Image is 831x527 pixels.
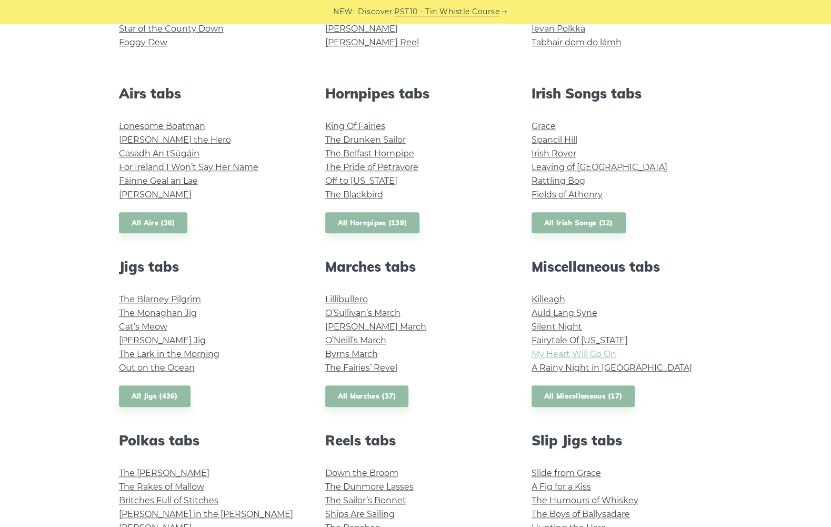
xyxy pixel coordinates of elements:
a: For Ireland I Won’t Say Her Name [119,162,258,172]
a: The Blarney Pilgrim [119,294,201,304]
span: NEW: [333,6,355,18]
a: [PERSON_NAME] in the [PERSON_NAME] [119,509,293,519]
a: [PERSON_NAME] Jig [119,335,206,345]
a: Ievan Polkka [532,24,585,34]
a: Auld Lang Syne [532,308,597,318]
a: Slide from Grace [532,468,601,478]
a: All Hornpipes (139) [325,212,420,234]
a: [PERSON_NAME] March [325,322,426,332]
a: The Pride of Petravore [325,162,418,172]
a: O’Sullivan’s March [325,308,401,318]
h2: Jigs tabs [119,258,300,275]
a: All Miscellaneous (17) [532,385,635,407]
a: Fáinne Geal an Lae [119,176,198,186]
a: Grace [532,121,556,131]
h2: Miscellaneous tabs [532,258,713,275]
a: [PERSON_NAME] [325,24,398,34]
a: The Monaghan Jig [119,308,197,318]
a: Britches Full of Stitches [119,495,218,505]
a: [PERSON_NAME] [119,190,192,200]
a: The Sailor’s Bonnet [325,495,406,505]
a: Silent Night [532,322,582,332]
a: Fields of Athenry [532,190,603,200]
a: Tabhair dom do lámh [532,37,622,47]
a: The Belfast Hornpipe [325,148,414,158]
a: All Marches (37) [325,385,409,407]
a: Cat’s Meow [119,322,167,332]
a: Killeagh [532,294,565,304]
a: The Rakes of Mallow [119,482,204,492]
h2: Polkas tabs [119,432,300,449]
a: The Dunmore Lasses [325,482,414,492]
h2: Reels tabs [325,432,506,449]
a: Down the Broom [325,468,398,478]
a: Fairytale Of [US_STATE] [532,335,628,345]
a: All Irish Songs (32) [532,212,626,234]
a: [PERSON_NAME] Reel [325,37,419,47]
a: My Heart Will Go On [532,349,616,359]
a: O’Neill’s March [325,335,386,345]
a: Leaving of [GEOGRAPHIC_DATA] [532,162,667,172]
h2: Slip Jigs tabs [532,432,713,449]
a: The Fairies’ Revel [325,363,397,373]
a: King Of Fairies [325,121,385,131]
a: Lillibullero [325,294,368,304]
a: All Airs (36) [119,212,188,234]
a: The Humours of Whiskey [532,495,638,505]
a: Casadh An tSúgáin [119,148,199,158]
a: Foggy Dew [119,37,167,47]
a: The [PERSON_NAME] [119,468,209,478]
a: The Lark in the Morning [119,349,219,359]
h2: Hornpipes tabs [325,85,506,102]
a: The Blackbird [325,190,383,200]
h2: Airs tabs [119,85,300,102]
span: Discover [358,6,393,18]
a: A Fig for a Kiss [532,482,591,492]
a: The Drunken Sailor [325,135,406,145]
a: Off to [US_STATE] [325,176,397,186]
a: [PERSON_NAME] the Hero [119,135,231,145]
a: Ships Are Sailing [325,509,395,519]
a: Rattling Bog [532,176,585,186]
a: Out on the Ocean [119,363,195,373]
a: Spancil Hill [532,135,577,145]
a: Lonesome Boatman [119,121,205,131]
a: The Boys of Ballysadare [532,509,630,519]
a: Irish Rover [532,148,576,158]
a: A Rainy Night in [GEOGRAPHIC_DATA] [532,363,692,373]
a: Byrns March [325,349,378,359]
h2: Irish Songs tabs [532,85,713,102]
a: PST10 - Tin Whistle Course [394,6,499,18]
a: All Jigs (436) [119,385,191,407]
h2: Marches tabs [325,258,506,275]
a: Star of the County Down [119,24,224,34]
